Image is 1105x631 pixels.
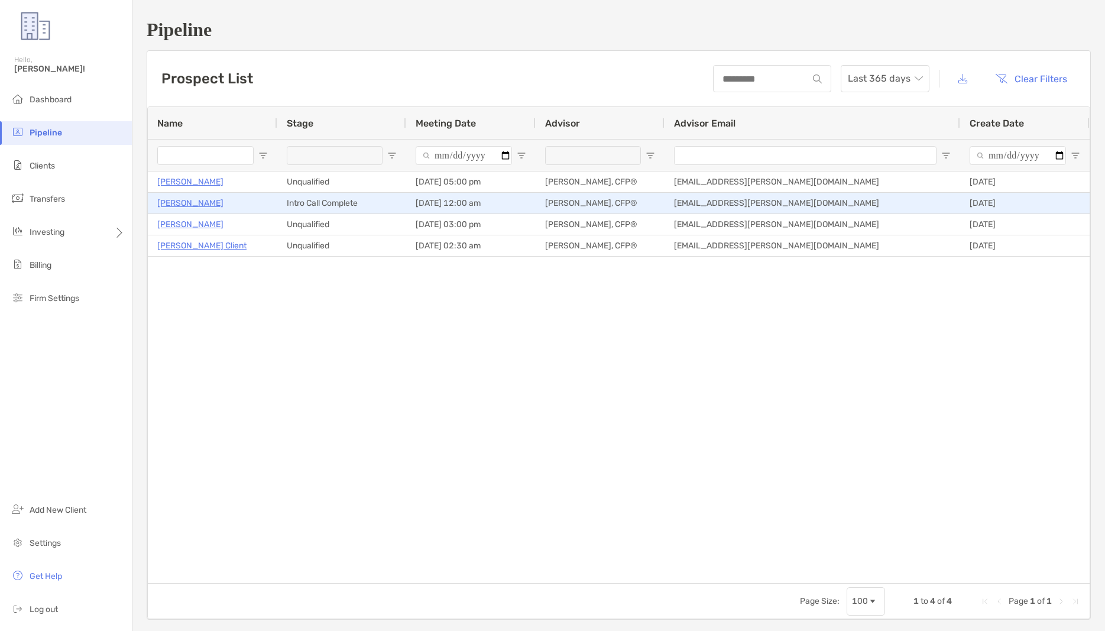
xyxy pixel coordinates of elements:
[536,171,665,192] div: [PERSON_NAME], CFP®
[994,597,1004,606] div: Previous Page
[536,193,665,213] div: [PERSON_NAME], CFP®
[665,235,960,256] div: [EMAIL_ADDRESS][PERSON_NAME][DOMAIN_NAME]
[157,146,254,165] input: Name Filter Input
[11,92,25,106] img: dashboard icon
[11,290,25,305] img: firm-settings icon
[30,260,51,270] span: Billing
[800,596,840,606] div: Page Size:
[852,596,868,606] div: 100
[930,596,935,606] span: 4
[536,214,665,235] div: [PERSON_NAME], CFP®
[416,118,476,129] span: Meeting Date
[157,196,223,211] a: [PERSON_NAME]
[980,597,990,606] div: First Page
[913,596,919,606] span: 1
[11,502,25,516] img: add_new_client icon
[258,151,268,160] button: Open Filter Menu
[11,158,25,172] img: clients icon
[277,193,406,213] div: Intro Call Complete
[406,193,536,213] div: [DATE] 12:00 am
[30,227,64,237] span: Investing
[277,171,406,192] div: Unqualified
[406,235,536,256] div: [DATE] 02:30 am
[161,70,253,87] h3: Prospect List
[30,161,55,171] span: Clients
[1057,597,1066,606] div: Next Page
[157,217,223,232] a: [PERSON_NAME]
[1030,596,1035,606] span: 1
[1046,596,1052,606] span: 1
[387,151,397,160] button: Open Filter Menu
[11,125,25,139] img: pipeline icon
[1071,597,1080,606] div: Last Page
[517,151,526,160] button: Open Filter Menu
[277,235,406,256] div: Unqualified
[14,64,125,74] span: [PERSON_NAME]!
[30,293,79,303] span: Firm Settings
[665,193,960,213] div: [EMAIL_ADDRESS][PERSON_NAME][DOMAIN_NAME]
[970,146,1066,165] input: Create Date Filter Input
[30,571,62,581] span: Get Help
[11,257,25,271] img: billing icon
[1071,151,1080,160] button: Open Filter Menu
[30,95,72,105] span: Dashboard
[970,118,1024,129] span: Create Date
[157,174,223,189] a: [PERSON_NAME]
[646,151,655,160] button: Open Filter Menu
[406,214,536,235] div: [DATE] 03:00 pm
[147,19,1091,41] h1: Pipeline
[406,171,536,192] div: [DATE] 05:00 pm
[30,505,86,515] span: Add New Client
[813,75,822,83] img: input icon
[157,118,183,129] span: Name
[536,235,665,256] div: [PERSON_NAME], CFP®
[937,596,945,606] span: of
[11,568,25,583] img: get-help icon
[960,235,1090,256] div: [DATE]
[11,535,25,549] img: settings icon
[416,146,512,165] input: Meeting Date Filter Input
[674,118,735,129] span: Advisor Email
[30,194,65,204] span: Transfers
[960,214,1090,235] div: [DATE]
[960,171,1090,192] div: [DATE]
[674,146,937,165] input: Advisor Email Filter Input
[11,191,25,205] img: transfers icon
[277,214,406,235] div: Unqualified
[665,214,960,235] div: [EMAIL_ADDRESS][PERSON_NAME][DOMAIN_NAME]
[665,171,960,192] div: [EMAIL_ADDRESS][PERSON_NAME][DOMAIN_NAME]
[960,193,1090,213] div: [DATE]
[921,596,928,606] span: to
[1037,596,1045,606] span: of
[947,596,952,606] span: 4
[30,538,61,548] span: Settings
[848,66,922,92] span: Last 365 days
[14,5,57,47] img: Zoe Logo
[986,66,1076,92] button: Clear Filters
[11,224,25,238] img: investing icon
[287,118,313,129] span: Stage
[847,587,885,616] div: Page Size
[545,118,580,129] span: Advisor
[30,128,62,138] span: Pipeline
[941,151,951,160] button: Open Filter Menu
[11,601,25,616] img: logout icon
[1009,596,1028,606] span: Page
[30,604,58,614] span: Log out
[157,238,247,253] a: [PERSON_NAME] Client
